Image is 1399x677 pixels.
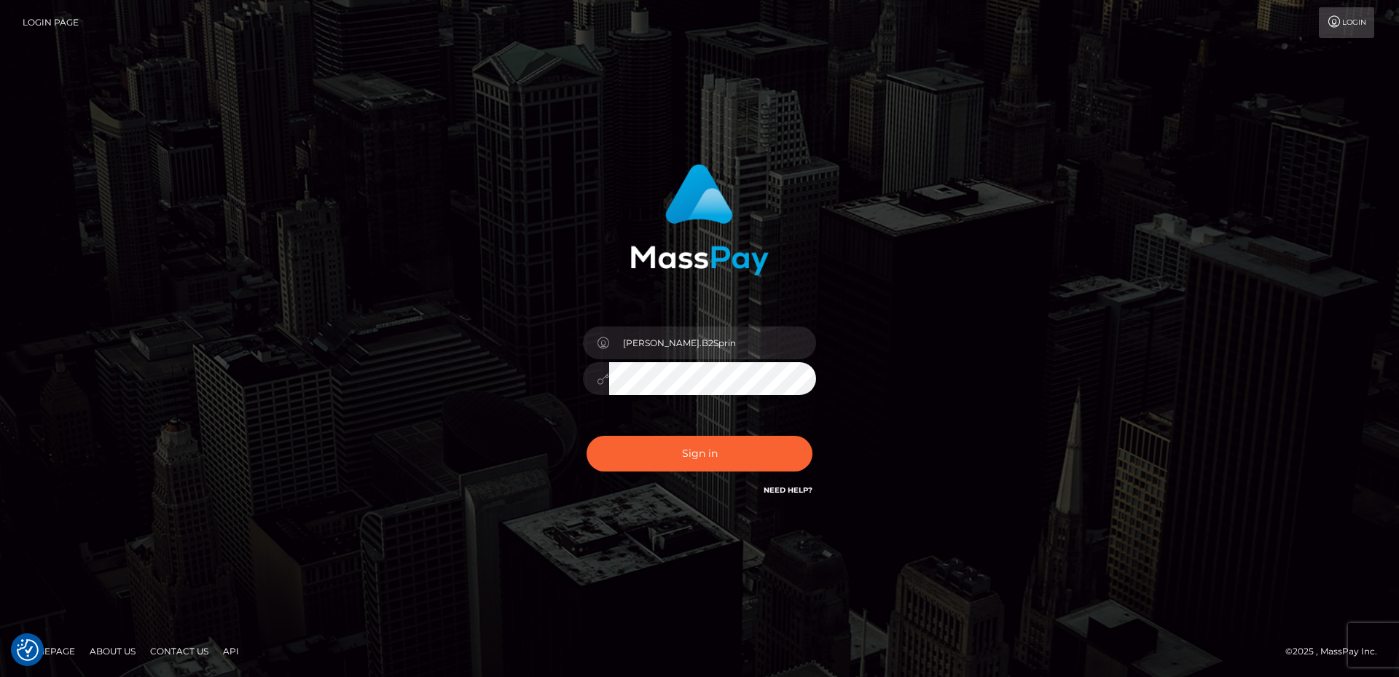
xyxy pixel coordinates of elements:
[144,640,214,662] a: Contact Us
[23,7,79,38] a: Login Page
[84,640,141,662] a: About Us
[16,640,81,662] a: Homepage
[17,639,39,661] button: Consent Preferences
[217,640,245,662] a: API
[1285,643,1388,660] div: © 2025 , MassPay Inc.
[764,485,812,495] a: Need Help?
[1319,7,1374,38] a: Login
[587,436,812,471] button: Sign in
[609,326,816,359] input: Username...
[630,164,769,275] img: MassPay Login
[17,639,39,661] img: Revisit consent button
